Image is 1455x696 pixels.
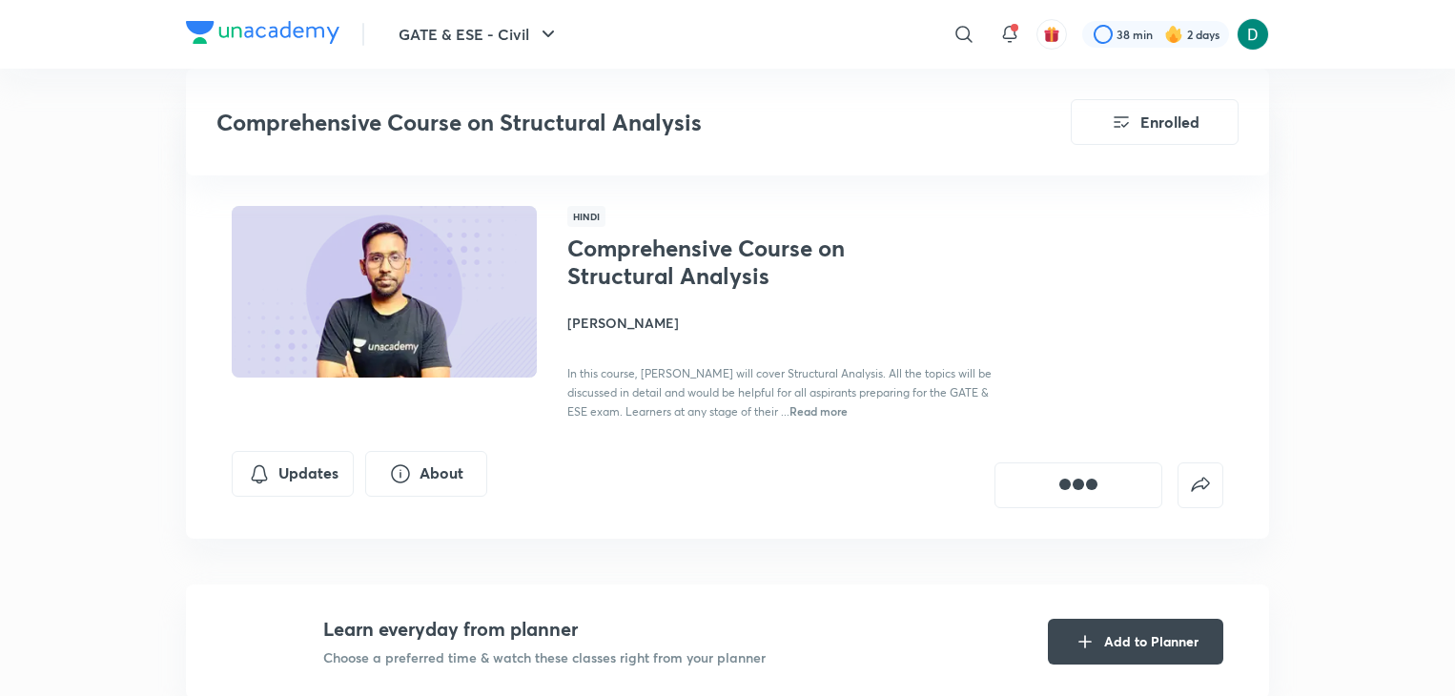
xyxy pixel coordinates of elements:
[387,15,571,53] button: GATE & ESE - Civil
[186,21,339,49] a: Company Logo
[186,21,339,44] img: Company Logo
[229,204,540,379] img: Thumbnail
[1048,619,1223,665] button: Add to Planner
[1237,18,1269,51] img: Diksha Mishra
[232,451,354,497] button: Updates
[1043,26,1060,43] img: avatar
[567,366,992,419] span: In this course, [PERSON_NAME] will cover Structural Analysis. All the topics will be discussed in...
[1164,25,1183,44] img: streak
[1178,462,1223,508] button: false
[1036,19,1067,50] button: avatar
[789,403,848,419] span: Read more
[216,109,963,136] h3: Comprehensive Course on Structural Analysis
[1071,99,1239,145] button: Enrolled
[323,647,766,667] p: Choose a preferred time & watch these classes right from your planner
[567,313,994,333] h4: [PERSON_NAME]
[365,451,487,497] button: About
[323,615,766,644] h4: Learn everyday from planner
[994,462,1162,508] button: [object Object]
[567,206,605,227] span: Hindi
[567,235,879,290] h1: Comprehensive Course on Structural Analysis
